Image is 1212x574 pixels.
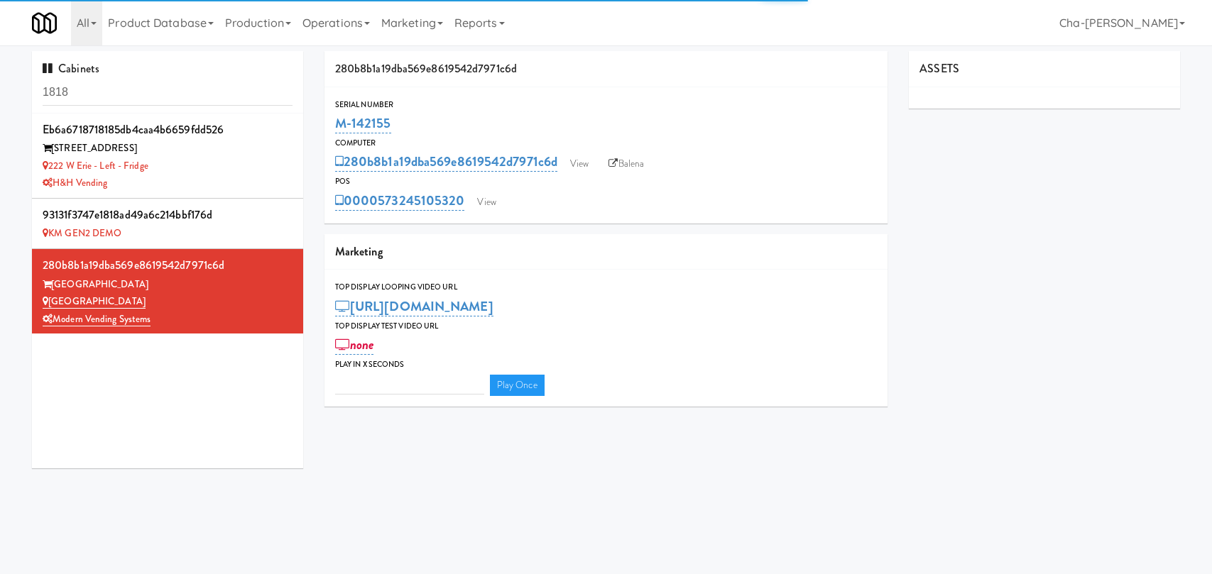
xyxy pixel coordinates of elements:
a: [URL][DOMAIN_NAME] [335,297,493,316]
a: 0000573245105320 [335,191,465,211]
li: 93131f3747e1818ad49a6c214bbf176d KM GEN2 DEMO [32,199,303,249]
span: ASSETS [919,60,959,77]
div: eb6a6718718185db4caa4b6659fdd526 [43,119,293,140]
input: Search cabinets [43,79,293,106]
a: View [470,192,503,213]
a: KM GEN2 DEMO [43,226,121,240]
div: [STREET_ADDRESS] [43,140,293,158]
div: 93131f3747e1818ad49a6c214bbf176d [43,204,293,226]
li: eb6a6718718185db4caa4b6659fdd526[STREET_ADDRESS] 222 W Erie - Left - FridgeH&H Vending [32,114,303,199]
a: none [335,335,374,355]
a: 222 W Erie - Left - Fridge [43,159,148,172]
a: Modern Vending Systems [43,312,151,326]
div: 280b8b1a19dba569e8619542d7971c6d [43,255,293,276]
span: Cabinets [43,60,99,77]
div: [GEOGRAPHIC_DATA] [43,276,293,294]
a: 280b8b1a19dba569e8619542d7971c6d [335,152,557,172]
li: 280b8b1a19dba569e8619542d7971c6d[GEOGRAPHIC_DATA] [GEOGRAPHIC_DATA]Modern Vending Systems [32,249,303,333]
div: POS [335,175,878,189]
span: Marketing [335,243,383,260]
div: Top Display Looping Video Url [335,280,878,294]
a: H&H Vending [43,176,107,189]
a: M-142155 [335,114,391,133]
a: Play Once [490,375,545,396]
img: Micromart [32,11,57,35]
div: Computer [335,136,878,150]
div: Play in X seconds [335,358,878,372]
div: 280b8b1a19dba569e8619542d7971c6d [324,51,888,87]
a: [GEOGRAPHIC_DATA] [43,294,146,309]
div: Top Display Test Video Url [335,319,878,333]
a: Balena [601,153,651,175]
div: Serial Number [335,98,878,112]
a: View [563,153,596,175]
